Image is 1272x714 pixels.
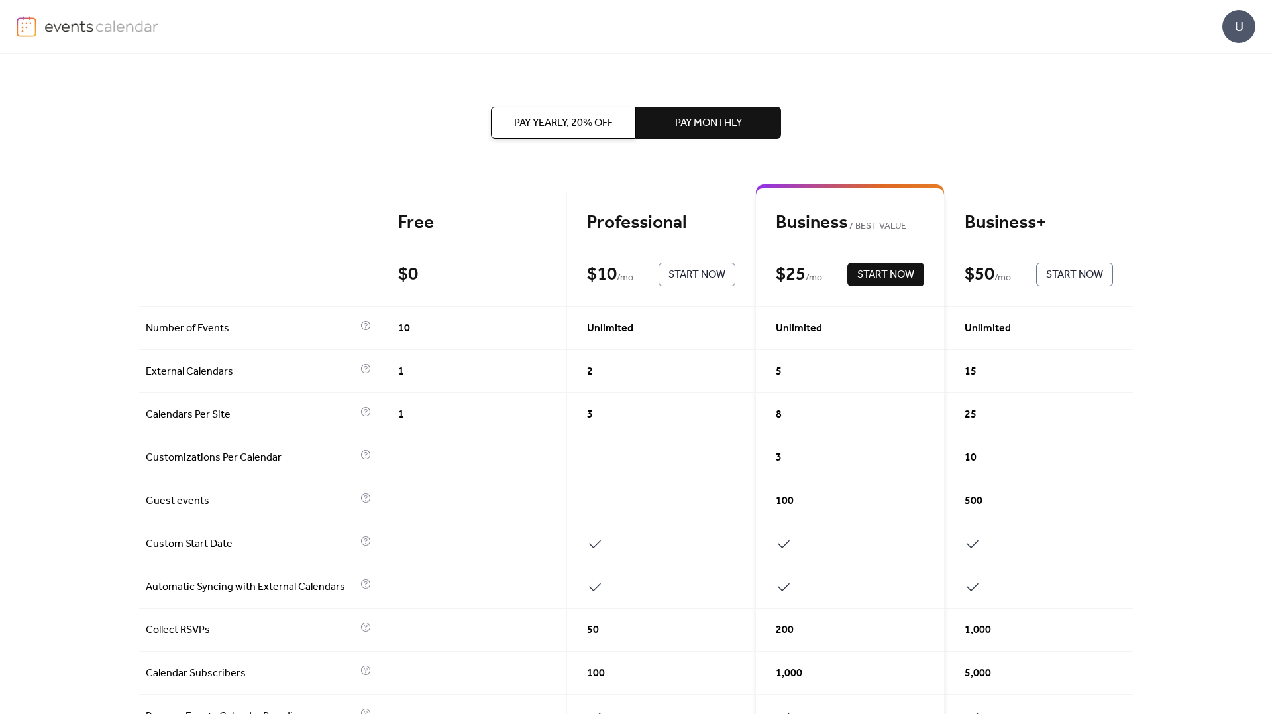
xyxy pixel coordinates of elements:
div: Business [776,211,924,235]
span: Calendar Subscribers [146,666,357,682]
div: Professional [587,211,735,235]
div: $ 0 [398,263,418,286]
span: Customizations Per Calendar [146,450,357,466]
div: $ 10 [587,263,617,286]
span: Collect RSVPs [146,623,357,638]
span: 25 [965,407,977,423]
img: logo-type [44,16,159,36]
span: 100 [776,493,794,509]
span: / mo [994,270,1011,286]
button: Start Now [659,263,735,286]
span: 15 [965,364,977,380]
span: Guest events [146,493,357,509]
span: / mo [806,270,822,286]
span: 200 [776,623,794,638]
span: / mo [617,270,633,286]
span: 5,000 [965,666,991,682]
span: Start Now [1046,267,1103,283]
button: Pay Yearly, 20% off [491,107,636,139]
span: 3 [776,450,782,466]
span: 100 [587,666,605,682]
span: Start Now [857,267,914,283]
span: Unlimited [776,321,822,337]
span: 3 [587,407,593,423]
div: U [1222,10,1255,43]
span: 50 [587,623,599,638]
span: 5 [776,364,782,380]
button: Pay Monthly [636,107,781,139]
span: Pay Yearly, 20% off [514,115,613,131]
span: Automatic Syncing with External Calendars [146,579,357,595]
span: External Calendars [146,364,357,380]
button: Start Now [847,263,924,286]
span: 1 [398,407,404,423]
span: Custom Start Date [146,536,357,552]
span: 1,000 [776,666,802,682]
div: Business+ [965,211,1113,235]
span: Unlimited [965,321,1011,337]
span: 10 [398,321,410,337]
span: 10 [965,450,977,466]
span: Unlimited [587,321,633,337]
div: $ 50 [965,263,994,286]
span: 500 [965,493,982,509]
span: 8 [776,407,782,423]
span: BEST VALUE [847,219,906,235]
span: Calendars Per Site [146,407,357,423]
span: Number of Events [146,321,357,337]
span: 1,000 [965,623,991,638]
button: Start Now [1036,263,1113,286]
img: logo [17,16,36,37]
span: 1 [398,364,404,380]
div: $ 25 [776,263,806,286]
span: Pay Monthly [675,115,742,131]
span: Start Now [668,267,725,283]
span: 2 [587,364,593,380]
div: Free [398,211,547,235]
